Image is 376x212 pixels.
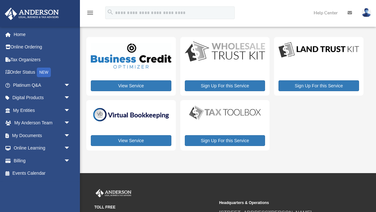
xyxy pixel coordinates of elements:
a: Home [4,28,80,41]
img: Anderson Advisors Platinum Portal [3,8,61,20]
span: arrow_drop_down [64,129,77,142]
span: arrow_drop_down [64,104,77,117]
span: arrow_drop_down [64,79,77,92]
span: arrow_drop_down [64,91,77,105]
div: NEW [37,68,51,77]
a: Online Ordering [4,41,80,54]
small: TOLL FREE [94,204,215,211]
a: View Service [91,80,171,91]
a: Billingarrow_drop_down [4,154,80,167]
a: menu [86,11,94,17]
a: Sign Up For this Service [185,80,265,91]
img: LandTrust_lgo-1.jpg [278,41,359,59]
a: Tax Organizers [4,53,80,66]
i: search [107,9,114,16]
img: Anderson Advisors Platinum Portal [94,189,133,197]
a: Online Learningarrow_drop_down [4,142,80,155]
a: View Service [91,135,171,146]
a: Sign Up For this Service [185,135,265,146]
span: arrow_drop_down [64,142,77,155]
a: My Anderson Teamarrow_drop_down [4,117,80,129]
span: arrow_drop_down [64,154,77,167]
small: Headquarters & Operations [219,200,339,206]
a: Events Calendar [4,167,80,180]
a: My Entitiesarrow_drop_down [4,104,80,117]
img: taxtoolbox_new-1.webp [185,105,265,121]
img: User Pic [362,8,371,17]
img: WS-Trust-Kit-lgo-1.jpg [185,41,265,63]
i: menu [86,9,94,17]
span: arrow_drop_down [64,117,77,130]
a: Digital Productsarrow_drop_down [4,91,77,104]
a: Order StatusNEW [4,66,80,79]
a: My Documentsarrow_drop_down [4,129,80,142]
a: Sign Up For this Service [278,80,359,91]
a: Platinum Q&Aarrow_drop_down [4,79,80,91]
